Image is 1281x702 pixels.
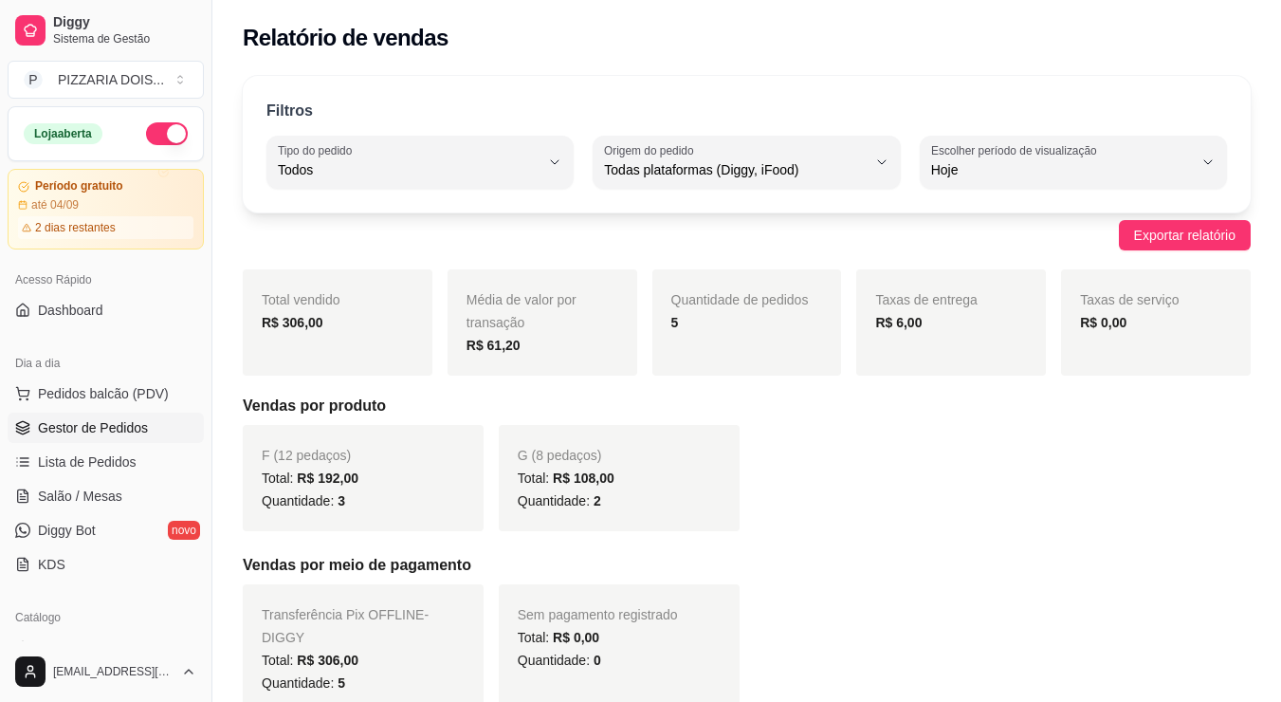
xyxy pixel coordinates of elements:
[297,471,358,486] span: R$ 192,00
[53,664,174,679] span: [EMAIL_ADDRESS][DOMAIN_NAME]
[146,122,188,145] button: Alterar Status
[8,447,204,477] a: Lista de Pedidos
[8,169,204,249] a: Período gratuitoaté 04/092 dias restantes
[297,653,358,668] span: R$ 306,00
[875,315,922,330] strong: R$ 6,00
[38,301,103,320] span: Dashboard
[518,493,601,508] span: Quantidade:
[8,379,204,409] button: Pedidos balcão (PDV)
[262,315,323,330] strong: R$ 306,00
[8,295,204,325] a: Dashboard
[8,549,204,580] a: KDS
[278,142,358,158] label: Tipo do pedido
[38,384,169,403] span: Pedidos balcão (PDV)
[338,493,345,508] span: 3
[38,638,91,657] span: Produtos
[24,70,43,89] span: P
[243,395,1251,417] h5: Vendas por produto
[604,142,700,158] label: Origem do pedido
[8,633,204,663] a: Produtos
[518,653,601,668] span: Quantidade:
[518,607,678,622] span: Sem pagamento registrado
[262,471,358,486] span: Total:
[1119,220,1251,250] button: Exportar relatório
[1080,292,1179,307] span: Taxas de serviço
[553,630,599,645] span: R$ 0,00
[518,630,599,645] span: Total:
[594,653,601,668] span: 0
[8,481,204,511] a: Salão / Mesas
[553,471,614,486] span: R$ 108,00
[1134,225,1235,246] span: Exportar relatório
[266,136,574,189] button: Tipo do pedidoTodos
[594,493,601,508] span: 2
[262,675,345,691] span: Quantidade:
[38,487,122,506] span: Salão / Mesas
[518,448,602,463] span: G (8 pedaços)
[338,675,345,691] span: 5
[266,100,313,122] p: Filtros
[35,179,123,194] article: Período gratuito
[875,292,977,307] span: Taxas de entrega
[920,136,1227,189] button: Escolher período de visualizaçãoHoje
[24,123,102,144] div: Loja aberta
[593,136,900,189] button: Origem do pedidoTodas plataformas (Diggy, iFood)
[8,515,204,545] a: Diggy Botnovo
[1080,315,1126,330] strong: R$ 0,00
[8,649,204,694] button: [EMAIL_ADDRESS][DOMAIN_NAME]
[8,602,204,633] div: Catálogo
[518,471,614,486] span: Total:
[604,160,866,179] span: Todas plataformas (Diggy, iFood)
[931,142,1103,158] label: Escolher período de visualização
[467,292,576,330] span: Média de valor por transação
[8,265,204,295] div: Acesso Rápido
[262,493,345,508] span: Quantidade:
[262,292,340,307] span: Total vendido
[53,31,196,46] span: Sistema de Gestão
[671,315,679,330] strong: 5
[8,348,204,379] div: Dia a dia
[8,61,204,99] button: Select a team
[8,413,204,443] a: Gestor de Pedidos
[671,292,809,307] span: Quantidade de pedidos
[467,338,521,353] strong: R$ 61,20
[262,448,351,463] span: F (12 pedaços)
[278,160,540,179] span: Todos
[38,418,148,437] span: Gestor de Pedidos
[35,220,116,235] article: 2 dias restantes
[31,197,79,212] article: até 04/09
[243,23,448,53] h2: Relatório de vendas
[58,70,164,89] div: PIZZARIA DOIS ...
[262,653,358,668] span: Total:
[931,160,1193,179] span: Hoje
[53,14,196,31] span: Diggy
[38,555,65,574] span: KDS
[8,8,204,53] a: DiggySistema de Gestão
[262,607,429,645] span: Transferência Pix OFFLINE - DIGGY
[38,521,96,540] span: Diggy Bot
[243,554,1251,577] h5: Vendas por meio de pagamento
[38,453,137,471] span: Lista de Pedidos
